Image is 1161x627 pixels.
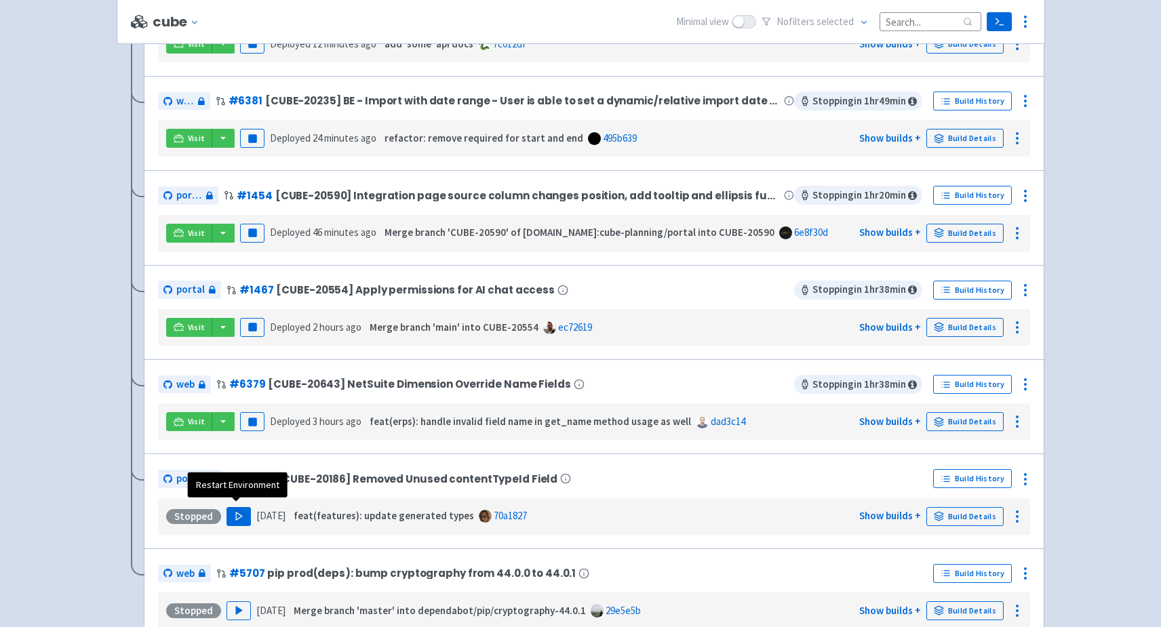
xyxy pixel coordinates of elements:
[880,12,981,31] input: Search...
[926,224,1004,243] a: Build Details
[926,412,1004,431] a: Build Details
[158,186,218,205] a: portal
[859,509,921,522] a: Show builds +
[239,283,273,297] a: #1467
[558,321,592,333] a: ec72619
[606,604,641,617] a: 29e5e5b
[267,567,576,579] span: pip prod(deps): bump cryptography from 44.0.0 to 44.0.1
[794,375,922,394] span: Stopping in 1 hr 38 min
[237,188,272,203] a: #1454
[265,95,781,106] span: [CUBE-20235] BE - Import with date range - User is able to set a dynamic/relative import date range
[188,133,205,144] span: Visit
[385,37,473,50] strong: add 'some' api docs
[794,92,922,110] span: Stopping in 1 hr 49 min
[676,14,729,30] span: Minimal view
[229,94,262,108] a: #6381
[176,282,205,298] span: portal
[926,318,1004,337] a: Build Details
[227,507,251,526] button: Play
[166,129,212,148] a: Visit
[166,603,221,618] div: Stopped
[158,92,210,110] a: web
[188,228,205,239] span: Visit
[493,37,526,50] a: 7c012df
[276,284,555,296] span: [CUBE-20554] Apply permissions for AI chat access
[176,94,194,109] span: web
[188,416,205,427] span: Visit
[313,132,376,144] time: 24 minutes ago
[166,509,221,524] div: Stopped
[987,12,1012,31] a: Terminal
[370,415,691,428] strong: feat(erps): handle invalid field name in get_name method usage as well
[926,129,1004,148] a: Build Details
[933,469,1012,488] a: Build History
[794,281,922,300] span: Stopping in 1 hr 38 min
[711,415,745,428] a: dad3c14
[933,375,1012,394] a: Build History
[370,321,538,333] strong: Merge branch 'main' into CUBE-20554
[229,377,265,391] a: #6379
[494,509,527,522] a: 70a1827
[794,226,828,239] a: 6e8f30d
[816,15,854,28] span: selected
[176,471,205,487] span: portal
[158,470,221,488] a: portal
[270,226,376,239] span: Deployed
[256,604,286,617] time: [DATE]
[859,604,921,617] a: Show builds +
[270,415,361,428] span: Deployed
[859,415,921,428] a: Show builds +
[270,37,376,50] span: Deployed
[227,601,251,620] button: Play
[933,186,1012,205] a: Build History
[176,566,195,582] span: web
[313,415,361,428] time: 3 hours ago
[933,281,1012,300] a: Build History
[776,14,854,30] span: No filter s
[294,604,586,617] strong: Merge branch 'master' into dependabot/pip/cryptography-44.0.1
[313,321,361,333] time: 2 hours ago
[240,129,264,148] button: Pause
[294,509,474,522] strong: feat(features): update generated types
[166,224,212,243] a: Visit
[794,186,922,205] span: Stopping in 1 hr 20 min
[926,507,1004,526] a: Build Details
[229,566,264,580] a: #5707
[926,601,1004,620] a: Build Details
[256,509,286,522] time: [DATE]
[859,226,921,239] a: Show builds +
[188,322,205,333] span: Visit
[158,565,211,583] a: web
[313,37,376,50] time: 12 minutes ago
[240,224,264,243] button: Pause
[933,564,1012,583] a: Build History
[277,473,557,485] span: [CUBE-20186] Removed Unused contentTypeId Field
[158,281,221,299] a: portal
[385,226,774,239] strong: Merge branch 'CUBE-20590' of [DOMAIN_NAME]:cube-planning/portal into CUBE-20590
[176,377,195,392] span: web
[933,92,1012,110] a: Build History
[166,412,212,431] a: Visit
[603,132,637,144] a: 495b639
[176,188,202,203] span: portal
[313,226,376,239] time: 46 minutes ago
[859,321,921,333] a: Show builds +
[270,132,376,144] span: Deployed
[240,412,264,431] button: Pause
[268,378,570,390] span: [CUBE-20643] NetSuite Dimension Override Name Fields
[275,190,781,201] span: [CUBE-20590] Integration page source column changes position, add tooltip and ellipsis functionality
[166,318,212,337] a: Visit
[240,318,264,337] button: Pause
[158,376,211,394] a: web
[153,14,205,30] button: cube
[859,37,921,50] a: Show builds +
[270,321,361,333] span: Deployed
[239,472,274,486] a: #1466
[385,132,583,144] strong: refactor: remove required for start and end
[859,132,921,144] a: Show builds +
